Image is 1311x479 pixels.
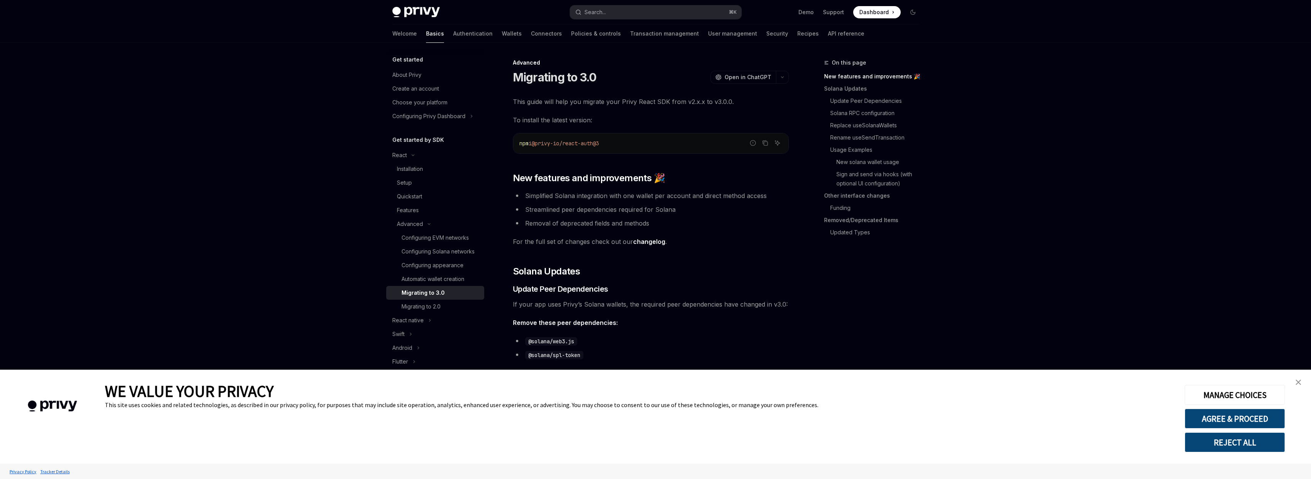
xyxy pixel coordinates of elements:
[532,140,599,147] span: @privy-io/react-auth@3
[832,58,866,67] span: On this page
[392,330,405,339] div: Swift
[513,115,789,125] span: To install the latest version:
[824,83,925,95] a: Solana Updates
[907,6,919,18] button: Toggle dark mode
[729,9,737,15] span: ⌘ K
[386,245,484,258] a: Configuring Solana networks
[1185,409,1285,429] button: AGREE & PROCEED
[386,190,484,203] a: Quickstart
[797,24,819,43] a: Recipes
[386,176,484,190] a: Setup
[513,299,789,310] span: If your app uses Privy’s Solana wallets, the required peer dependencies have changed in v3.0:
[798,8,814,16] a: Demo
[760,138,770,148] button: Copy the contents from the code block
[392,7,440,18] img: dark logo
[633,238,665,246] a: changelog
[386,68,484,82] a: About Privy
[392,84,439,93] div: Create an account
[397,178,412,187] div: Setup
[824,144,925,156] a: Usage Examples
[386,369,484,382] button: Toggle Unity section
[386,300,484,313] a: Migrating to 2.0
[824,226,925,239] a: Updated Types
[392,316,424,325] div: React native
[824,95,925,107] a: Update Peer Dependencies
[853,6,901,18] a: Dashboard
[513,172,665,184] span: New features and improvements 🎉
[513,204,789,215] li: Streamlined peer dependencies required for Solana
[397,206,419,215] div: Features
[402,288,445,297] div: Migrating to 3.0
[748,138,758,148] button: Report incorrect code
[513,96,789,107] span: This guide will help you migrate your Privy React SDK from v2.x.x to v3.0.0.
[529,140,532,147] span: i
[386,258,484,272] a: Configuring appearance
[397,219,423,229] div: Advanced
[824,190,925,202] a: Other interface changes
[402,233,469,242] div: Configuring EVM networks
[513,265,580,278] span: Solana Updates
[386,313,484,327] button: Toggle React native section
[513,218,789,229] li: Removal of deprecated fields and methods
[386,341,484,355] button: Toggle Android section
[513,59,789,67] div: Advanced
[824,156,925,168] a: New solana wallet usage
[513,236,789,247] span: For the full set of changes check out our .
[570,5,741,19] button: Open search
[513,190,789,201] li: Simplified Solana integration with one wallet per account and direct method access
[725,73,771,81] span: Open in ChatGPT
[11,390,93,423] img: company logo
[392,135,444,145] h5: Get started by SDK
[525,337,577,346] code: @solana/web3.js
[105,381,274,401] span: WE VALUE YOUR PRIVACY
[386,96,484,109] a: Choose your platform
[402,302,441,311] div: Migrating to 2.0
[828,24,864,43] a: API reference
[426,24,444,43] a: Basics
[824,132,925,144] a: Rename useSendTransaction
[1296,380,1301,385] img: close banner
[386,109,484,123] button: Toggle Configuring Privy Dashboard section
[392,98,447,107] div: Choose your platform
[513,319,618,326] strong: Remove these peer dependencies:
[502,24,522,43] a: Wallets
[630,24,699,43] a: Transaction management
[397,164,423,174] div: Installation
[513,284,608,294] span: Update Peer Dependencies
[584,8,606,17] div: Search...
[571,24,621,43] a: Policies & controls
[824,202,925,214] a: Funding
[386,203,484,217] a: Features
[453,24,493,43] a: Authentication
[513,70,597,84] h1: Migrating to 3.0
[8,465,38,478] a: Privacy Policy
[386,82,484,96] a: Create an account
[402,261,464,270] div: Configuring appearance
[402,247,475,256] div: Configuring Solana networks
[824,107,925,119] a: Solana RPC configuration
[1185,385,1285,405] button: MANAGE CHOICES
[402,274,464,284] div: Automatic wallet creation
[1185,432,1285,452] button: REJECT ALL
[525,351,583,359] code: @solana/spl-token
[392,24,417,43] a: Welcome
[386,217,484,231] button: Toggle Advanced section
[766,24,788,43] a: Security
[386,286,484,300] a: Migrating to 3.0
[823,8,844,16] a: Support
[824,70,925,83] a: New features and improvements 🎉
[386,162,484,176] a: Installation
[392,343,412,352] div: Android
[1291,375,1306,390] a: close banner
[392,112,465,121] div: Configuring Privy Dashboard
[386,272,484,286] a: Automatic wallet creation
[386,148,484,162] button: Toggle React section
[386,355,484,369] button: Toggle Flutter section
[710,71,776,84] button: Open in ChatGPT
[386,231,484,245] a: Configuring EVM networks
[531,24,562,43] a: Connectors
[392,70,421,80] div: About Privy
[824,119,925,132] a: Replace useSolanaWallets
[392,151,407,160] div: React
[859,8,889,16] span: Dashboard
